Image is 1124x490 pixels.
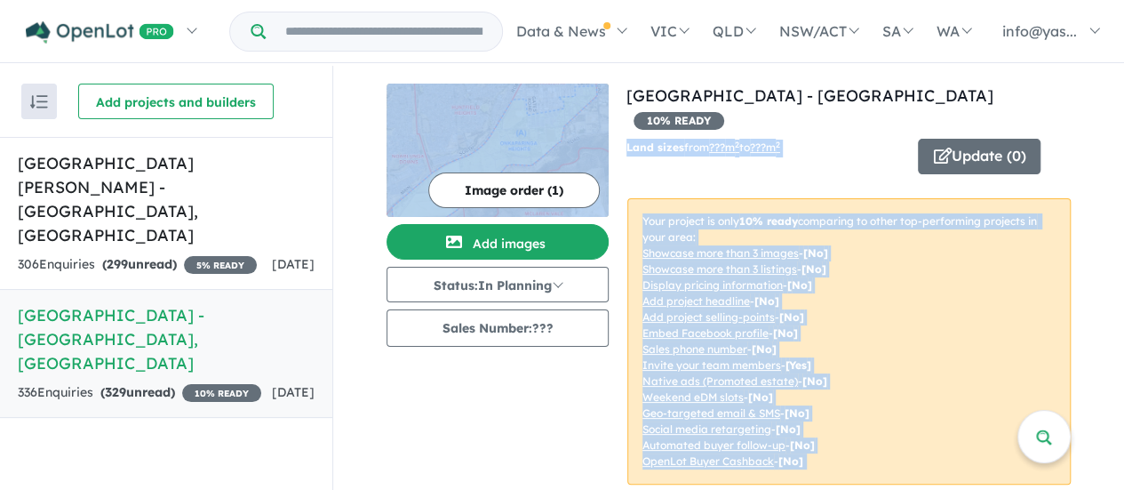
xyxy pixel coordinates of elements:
a: [GEOGRAPHIC_DATA] - [GEOGRAPHIC_DATA] [626,85,993,106]
u: Sales phone number [642,342,747,356]
span: [ No ] [754,294,779,308]
button: Sales Number:??? [387,309,609,347]
span: [No] [790,438,815,452]
span: [ No ] [801,262,826,276]
u: OpenLot Buyer Cashback [642,454,774,468]
strong: ( unread) [102,256,177,272]
button: Add projects and builders [78,84,274,119]
u: Geo-targeted email & SMS [642,406,780,420]
input: Try estate name, suburb, builder or developer [269,12,498,51]
sup: 2 [776,140,780,149]
div: 336 Enquir ies [18,382,261,404]
button: Add images [387,224,609,260]
span: 299 [107,256,128,272]
u: Native ads (Promoted estate) [642,374,798,388]
u: Showcase more than 3 listings [642,262,797,276]
span: [ No ] [803,246,828,260]
span: [ No ] [787,278,812,292]
u: Weekend eDM slots [642,390,744,404]
span: [DATE] [272,256,315,272]
u: Embed Facebook profile [642,326,769,340]
span: [No] [778,454,803,468]
span: 10 % READY [182,384,261,402]
p: from [626,139,905,157]
img: Onkaparinga Heights Estate - Onkaparinga Heights [387,84,609,217]
span: 329 [105,384,126,400]
strong: ( unread) [100,384,175,400]
p: Your project is only comparing to other top-performing projects in your area: - - - - - - - - - -... [627,198,1071,485]
img: Openlot PRO Logo White [26,21,174,44]
span: [No] [802,374,827,388]
div: 306 Enquir ies [18,254,257,276]
button: Status:In Planning [387,267,609,302]
u: Invite your team members [642,358,781,372]
button: Update (0) [918,139,1040,174]
u: ??? m [709,141,739,154]
u: Showcase more than 3 images [642,246,799,260]
span: [No] [785,406,809,420]
span: [No] [748,390,773,404]
u: Social media retargeting [642,422,771,436]
b: 10 % ready [739,214,798,228]
span: 10 % READY [634,112,724,130]
span: [ No ] [779,310,804,324]
span: [ No ] [773,326,798,340]
span: [No] [776,422,801,436]
img: sort.svg [30,95,48,108]
h5: [GEOGRAPHIC_DATA][PERSON_NAME] - [GEOGRAPHIC_DATA] , [GEOGRAPHIC_DATA] [18,151,315,247]
u: Add project headline [642,294,750,308]
h5: [GEOGRAPHIC_DATA] - [GEOGRAPHIC_DATA] , [GEOGRAPHIC_DATA] [18,303,315,375]
span: to [739,141,780,154]
button: Image order (1) [428,173,600,208]
span: [ Yes ] [785,358,811,372]
b: Land sizes [626,141,684,154]
u: ???m [750,141,780,154]
u: Automated buyer follow-up [642,438,785,452]
span: [DATE] [272,384,315,400]
sup: 2 [735,140,739,149]
span: [ No ] [752,342,777,356]
u: Display pricing information [642,278,783,292]
span: 5 % READY [184,256,257,274]
u: Add project selling-points [642,310,775,324]
span: info@yas... [1002,22,1077,40]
